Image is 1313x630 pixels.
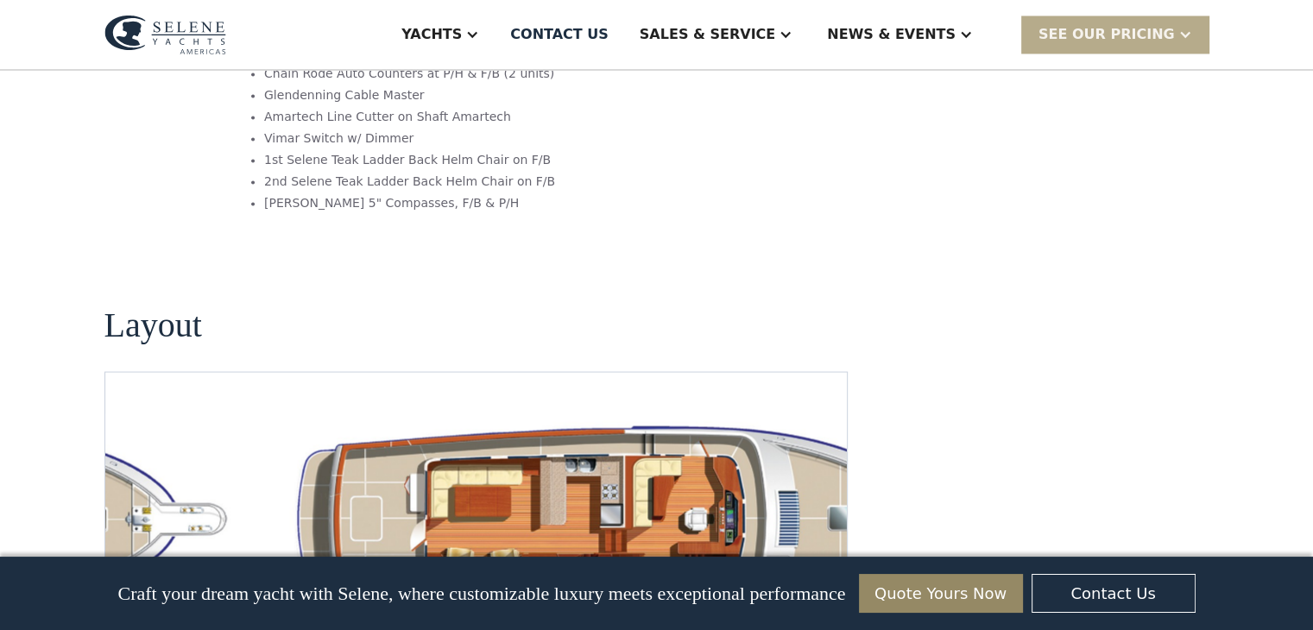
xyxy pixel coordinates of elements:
div: SEE Our Pricing [1021,16,1209,53]
li: 1st Selene Teak Ladder Back Helm Chair on F/B [264,151,709,169]
a: Contact Us [1032,574,1196,613]
div: News & EVENTS [827,24,956,45]
h2: Layout [104,306,202,343]
li: Amartech Line Cutter on Shaft Amartech [264,108,709,126]
li: Glendenning Cable Master [264,86,709,104]
div: Contact US [510,24,609,45]
div: Sales & Service [640,24,775,45]
p: Craft your dream yacht with Selene, where customizable luxury meets exceptional performance [117,583,845,605]
img: logo [104,15,226,54]
a: open lightbox [282,413,997,621]
div: Yachts [401,24,462,45]
li: [PERSON_NAME] 5" Compasses, F/B & P/H [264,194,709,212]
li: Chain Rode Auto Counters at P/H & F/B (2 units) [264,65,709,83]
li: 2nd Selene Teak Ladder Back Helm Chair on F/B [264,173,709,191]
li: Vimar Switch w/ Dimmer [264,129,709,148]
a: Quote Yours Now [859,574,1023,613]
div: 2 / 7 [282,413,997,621]
div: SEE Our Pricing [1038,24,1175,45]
